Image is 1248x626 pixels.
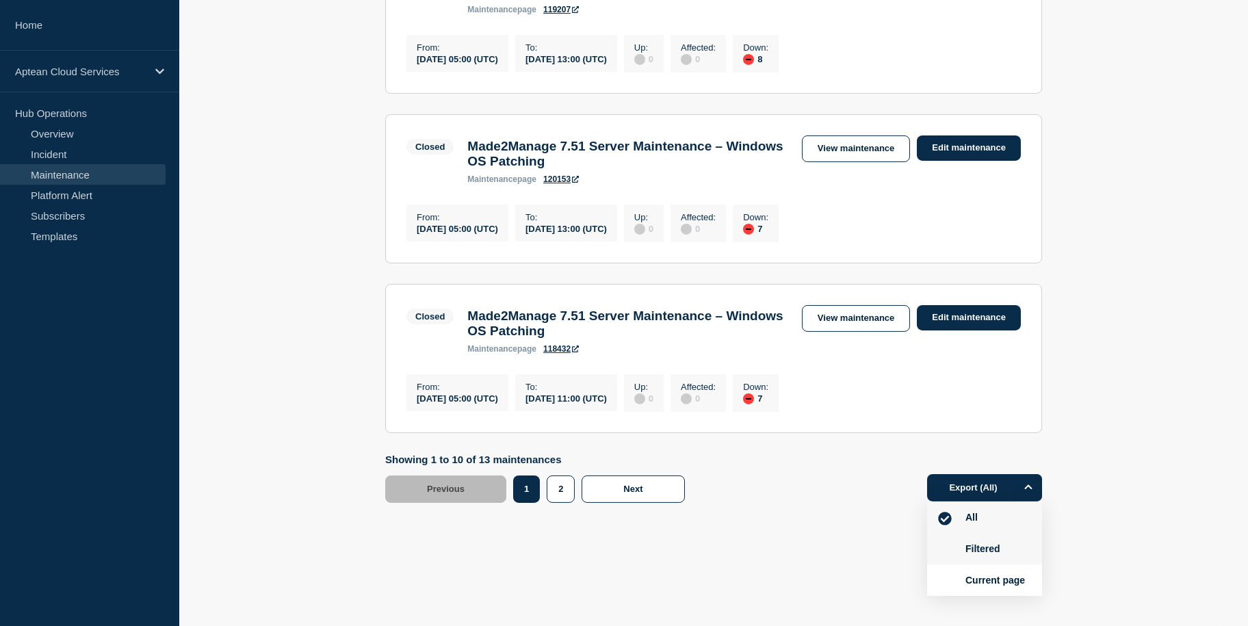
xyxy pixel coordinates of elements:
[467,344,536,354] p: page
[743,392,768,404] div: 7
[681,382,716,392] p: Affected :
[961,574,1029,586] button: Current page
[525,382,607,392] p: To :
[743,224,754,235] div: down
[743,53,768,65] div: 8
[525,222,607,234] div: [DATE] 13:00 (UTC)
[743,212,768,222] p: Down :
[634,212,653,222] p: Up :
[634,53,653,65] div: 0
[802,135,910,162] a: View maintenance
[681,392,716,404] div: 0
[427,484,465,494] span: Previous
[547,475,575,503] button: 2
[634,393,645,404] div: disabled
[417,212,498,222] p: From :
[802,305,910,332] a: View maintenance
[634,42,653,53] p: Up :
[525,212,607,222] p: To :
[467,309,788,339] h3: Made2Manage 7.51 Server Maintenance – Windows OS Patching
[417,222,498,234] div: [DATE] 05:00 (UTC)
[513,475,540,503] button: 1
[634,222,653,235] div: 0
[385,475,506,503] button: Previous
[961,511,982,523] button: All
[681,393,692,404] div: disabled
[525,53,607,64] div: [DATE] 13:00 (UTC)
[525,392,607,404] div: [DATE] 11:00 (UTC)
[417,53,498,64] div: [DATE] 05:00 (UTC)
[743,222,768,235] div: 7
[417,392,498,404] div: [DATE] 05:00 (UTC)
[415,311,445,322] div: Closed
[961,543,1004,555] button: Filtered
[743,382,768,392] p: Down :
[743,393,754,404] div: down
[634,382,653,392] p: Up :
[1015,474,1042,501] button: Options
[467,5,536,14] p: page
[467,344,517,354] span: maintenance
[917,305,1021,330] a: Edit maintenance
[467,139,788,169] h3: Made2Manage 7.51 Server Maintenance – Windows OS Patching
[917,135,1021,161] a: Edit maintenance
[385,454,692,465] p: Showing 1 to 10 of 13 maintenances
[681,42,716,53] p: Affected :
[681,212,716,222] p: Affected :
[467,174,536,184] p: page
[15,66,146,77] p: Aptean Cloud Services
[681,224,692,235] div: disabled
[525,42,607,53] p: To :
[543,344,579,354] a: 118432
[417,382,498,392] p: From :
[467,5,517,14] span: maintenance
[623,484,642,494] span: Next
[415,142,445,152] div: Closed
[927,474,1042,501] button: Export (All)
[543,5,579,14] a: 119207
[543,174,579,184] a: 120153
[743,54,754,65] div: down
[681,53,716,65] div: 0
[582,475,684,503] button: Next
[634,224,645,235] div: disabled
[681,222,716,235] div: 0
[634,392,653,404] div: 0
[681,54,692,65] div: disabled
[467,174,517,184] span: maintenance
[634,54,645,65] div: disabled
[417,42,498,53] p: From :
[743,42,768,53] p: Down :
